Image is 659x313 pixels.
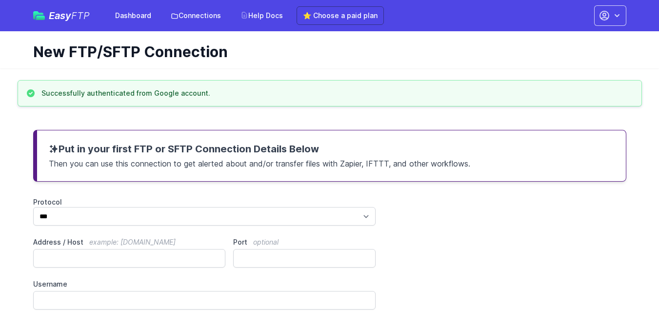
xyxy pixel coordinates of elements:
label: Protocol [33,197,376,207]
h1: New FTP/SFTP Connection [33,43,619,61]
span: optional [253,238,279,246]
span: Easy [49,11,90,21]
a: Dashboard [109,7,157,24]
a: EasyFTP [33,11,90,21]
h3: Put in your first FTP or SFTP Connection Details Below [49,142,614,156]
a: Help Docs [235,7,289,24]
label: Username [33,279,376,289]
label: Port [233,237,376,247]
span: FTP [71,10,90,21]
span: example: [DOMAIN_NAME] [89,238,176,246]
h3: Successfully authenticated from Google account. [41,88,210,98]
img: easyftp_logo.png [33,11,45,20]
label: Address / Host [33,237,226,247]
a: ⭐ Choose a paid plan [297,6,384,25]
p: Then you can use this connection to get alerted about and/or transfer files with Zapier, IFTTT, a... [49,156,614,169]
a: Connections [165,7,227,24]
